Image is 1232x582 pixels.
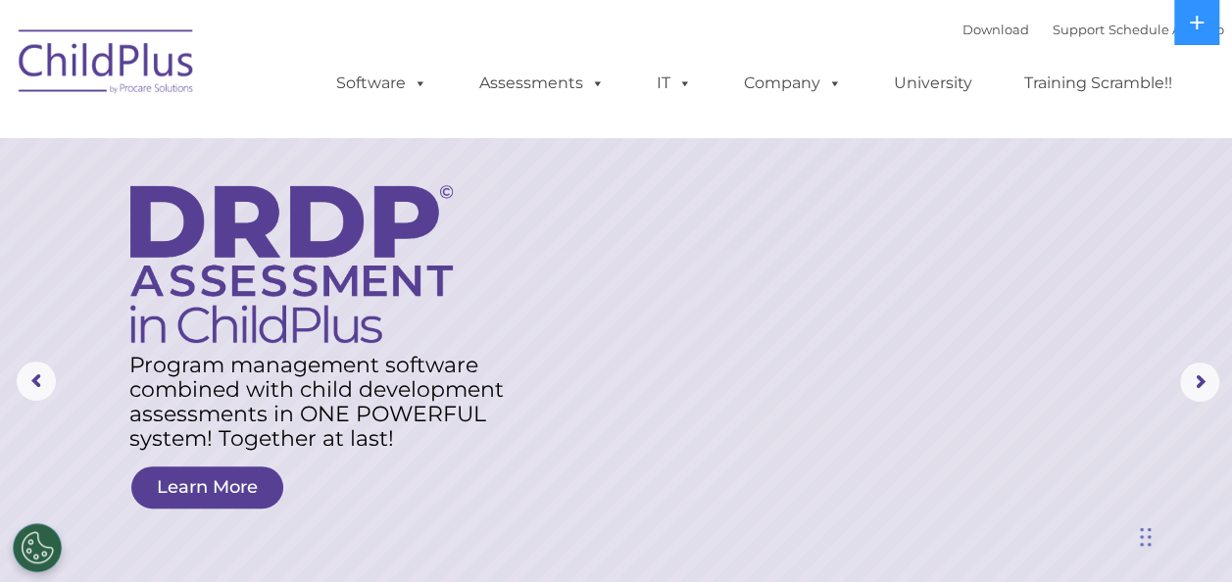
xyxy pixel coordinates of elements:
span: Last name [272,129,332,144]
img: ChildPlus by Procare Solutions [9,16,205,114]
a: Training Scramble!! [1005,64,1192,103]
a: Support [1053,22,1105,37]
a: Company [724,64,862,103]
a: Learn More [131,466,283,509]
a: IT [637,64,712,103]
div: Drag [1140,508,1152,566]
font: | [962,22,1224,37]
a: Schedule A Demo [1109,22,1224,37]
a: University [874,64,992,103]
a: Assessments [460,64,624,103]
span: Phone number [272,210,356,224]
a: Software [317,64,447,103]
button: Cookies Settings [13,523,62,572]
rs-layer: Program management software combined with child development assessments in ONE POWERFUL system! T... [129,353,523,451]
a: Download [962,22,1029,37]
iframe: Chat Widget [912,370,1232,582]
img: DRDP Assessment in ChildPlus [130,185,453,343]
